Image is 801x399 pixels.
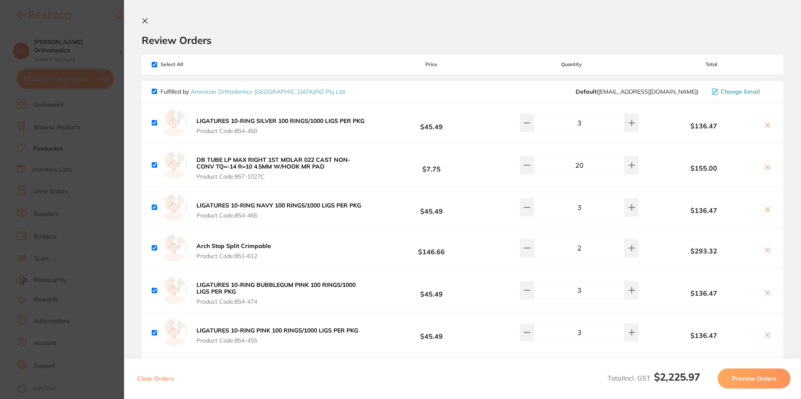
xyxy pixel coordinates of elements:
[194,202,364,219] button: LIGATURES 10-RING NAVY 100 RINGS/1000 LIGS PER PKG Product Code:854-466
[160,110,187,136] img: empty.jpg
[196,173,367,180] span: Product Code: 957-1027C
[649,289,758,297] b: $136.47
[721,88,760,95] span: Change Email
[196,281,356,295] b: LIGATURES 10-RING BUBBLEGUM PINK 100 RINGS/1000 LIGS PER PKG
[160,88,345,95] p: Fulfilled by
[194,281,369,305] button: LIGATURES 10-RING BUBBLEGUM PINK 100 RINGS/1000 LIGS PER PKG Product Code:854-474
[196,253,271,259] span: Product Code: 851-612
[196,327,358,334] b: LIGATURES 10-RING PINK 100 RINGS/1000 LIGS PER PKG
[649,207,758,214] b: $136.47
[369,157,494,173] b: $7.75
[196,298,367,305] span: Product Code: 854-474
[142,34,783,46] h2: Review Orders
[649,164,758,172] b: $155.00
[196,242,271,250] b: ⁠Arch Stop Split Crimpable
[369,325,494,340] b: $45.49
[194,242,274,260] button: ⁠Arch Stop Split Crimpable Product Code:851-612
[649,247,758,255] b: $293.32
[194,117,367,135] button: LIGATURES 10-RING SILVER 100 RINGS/1000 LIGS PER PKG Product Code:854-450
[134,368,176,389] button: Clear Orders
[152,61,235,67] span: Select All
[369,240,494,256] b: $146.66
[160,152,187,179] img: empty.jpg
[649,332,758,339] b: $136.47
[369,115,494,130] b: $45.49
[369,283,494,298] b: $45.49
[196,128,364,134] span: Product Code: 854-450
[194,327,361,344] button: LIGATURES 10-RING PINK 100 RINGS/1000 LIGS PER PKG Product Code:854-455
[607,374,700,382] span: Total Incl. GST
[191,88,345,95] a: American Orthodontics [GEOGRAPHIC_DATA]/NZ Pty Ltd
[196,202,361,209] b: LIGATURES 10-RING NAVY 100 RINGS/1000 LIGS PER PKG
[649,61,773,67] span: Total
[369,61,494,67] span: Price
[160,235,187,261] img: empty.jpg
[196,156,350,170] b: DB TUBE LP MAX RIGHT 1ST MOLAR 022 CAST NON-CONV TQ=-14 R=10 4.5MM W/HOOK MR PAD
[160,277,187,304] img: empty.jpg
[654,371,700,383] b: $2,225.97
[709,88,773,95] button: Change Email
[196,212,361,219] span: Product Code: 854-466
[718,368,791,389] button: Preview Orders
[194,156,369,180] button: DB TUBE LP MAX RIGHT 1ST MOLAR 022 CAST NON-CONV TQ=-14 R=10 4.5MM W/HOOK MR PAD Product Code:957...
[160,319,187,346] img: empty.jpg
[576,88,698,95] span: aoaust@americanortho.com
[160,194,187,221] img: empty.jpg
[576,88,597,95] b: Default
[369,200,494,215] b: $45.49
[196,337,358,344] span: Product Code: 854-455
[196,117,364,125] b: LIGATURES 10-RING SILVER 100 RINGS/1000 LIGS PER PKG
[494,61,649,67] span: Quantity
[649,122,758,130] b: $136.47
